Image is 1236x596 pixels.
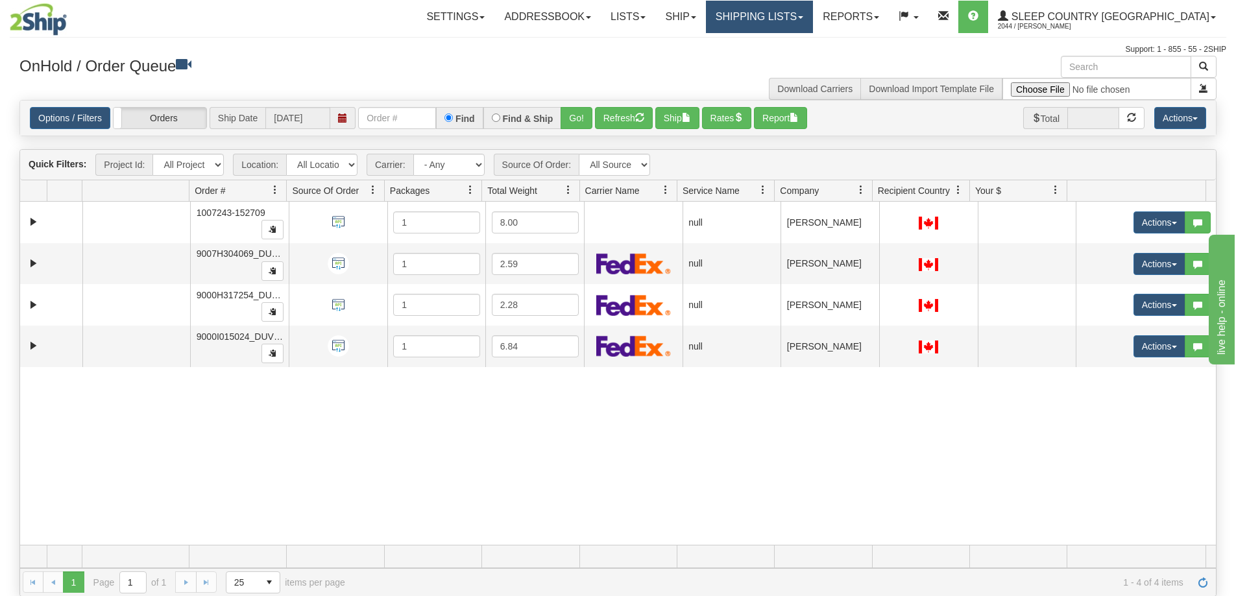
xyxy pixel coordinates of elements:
[503,114,553,123] label: Find & Ship
[233,154,286,176] span: Location:
[683,243,781,285] td: null
[947,179,969,201] a: Recipient Country filter column settings
[781,202,879,243] td: [PERSON_NAME]
[25,338,42,354] a: Expand
[655,107,699,129] button: Ship
[459,179,481,201] a: Packages filter column settings
[95,154,152,176] span: Project Id:
[683,202,781,243] td: null
[998,20,1095,33] span: 2044 / [PERSON_NAME]
[595,107,653,129] button: Refresh
[210,107,265,129] span: Ship Date
[30,107,110,129] a: Options / Filters
[234,576,251,589] span: 25
[367,154,413,176] span: Carrier:
[197,208,265,218] span: 1007243-152709
[362,179,384,201] a: Source Of Order filter column settings
[328,294,349,316] img: API
[328,253,349,274] img: API
[1061,56,1191,78] input: Search
[10,44,1226,55] div: Support: 1 - 855 - 55 - 2SHIP
[780,184,819,197] span: Company
[596,294,671,316] img: FedEx Express®
[702,107,752,129] button: Rates
[10,8,120,23] div: live help - online
[19,56,609,75] h3: OnHold / Order Queue
[1045,179,1067,201] a: Your $ filter column settings
[706,1,813,33] a: Shipping lists
[781,284,879,326] td: [PERSON_NAME]
[1191,56,1217,78] button: Search
[813,1,889,33] a: Reports
[850,179,872,201] a: Company filter column settings
[120,572,146,593] input: Page 1
[601,1,655,33] a: Lists
[197,248,289,259] span: 9007H304069_DUVET
[1008,11,1209,22] span: Sleep Country [GEOGRAPHIC_DATA]
[683,326,781,367] td: null
[20,150,1216,180] div: grid toolbar
[781,243,879,285] td: [PERSON_NAME]
[494,154,579,176] span: Source Of Order:
[557,179,579,201] a: Total Weight filter column settings
[259,572,280,593] span: select
[63,571,84,592] span: Page 1
[752,179,774,201] a: Service Name filter column settings
[655,1,705,33] a: Ship
[1154,107,1206,129] button: Actions
[292,184,359,197] span: Source Of Order
[919,217,938,230] img: CA
[919,340,938,353] img: CA
[226,571,280,593] span: Page sizes drop down
[683,184,740,197] span: Service Name
[869,84,994,94] a: Download Import Template File
[261,261,284,281] button: Copy to clipboard
[197,290,289,300] span: 9000H317254_DUVET
[261,344,284,363] button: Copy to clipboard
[754,107,807,129] button: Report
[975,184,1001,197] span: Your $
[585,184,640,197] span: Carrier Name
[226,571,345,593] span: items per page
[878,184,950,197] span: Recipient Country
[417,1,494,33] a: Settings
[10,3,67,36] img: logo2044.jpg
[1133,211,1185,233] button: Actions
[261,220,284,239] button: Copy to clipboard
[494,1,601,33] a: Addressbook
[328,335,349,357] img: API
[1002,78,1191,100] input: Import
[655,179,677,201] a: Carrier Name filter column settings
[1206,232,1235,364] iframe: chat widget
[487,184,537,197] span: Total Weight
[1193,571,1213,592] a: Refresh
[25,297,42,313] a: Expand
[919,258,938,271] img: CA
[29,158,86,171] label: Quick Filters:
[114,108,206,128] label: Orders
[781,326,879,367] td: [PERSON_NAME]
[25,256,42,272] a: Expand
[358,107,436,129] input: Order #
[390,184,430,197] span: Packages
[264,179,286,201] a: Order # filter column settings
[1133,253,1185,275] button: Actions
[683,284,781,326] td: null
[1133,335,1185,357] button: Actions
[1133,294,1185,316] button: Actions
[328,211,349,233] img: API
[596,335,671,357] img: FedEx Express®
[988,1,1226,33] a: Sleep Country [GEOGRAPHIC_DATA] 2044 / [PERSON_NAME]
[596,253,671,274] img: FedEx Express®
[561,107,592,129] button: Go!
[919,299,938,312] img: CA
[261,302,284,322] button: Copy to clipboard
[195,184,225,197] span: Order #
[1023,107,1068,129] span: Total
[363,577,1183,588] span: 1 - 4 of 4 items
[93,571,167,593] span: Page of 1
[455,114,475,123] label: Find
[25,214,42,230] a: Expand
[777,84,853,94] a: Download Carriers
[197,331,285,342] span: 9000I015024_DUVET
